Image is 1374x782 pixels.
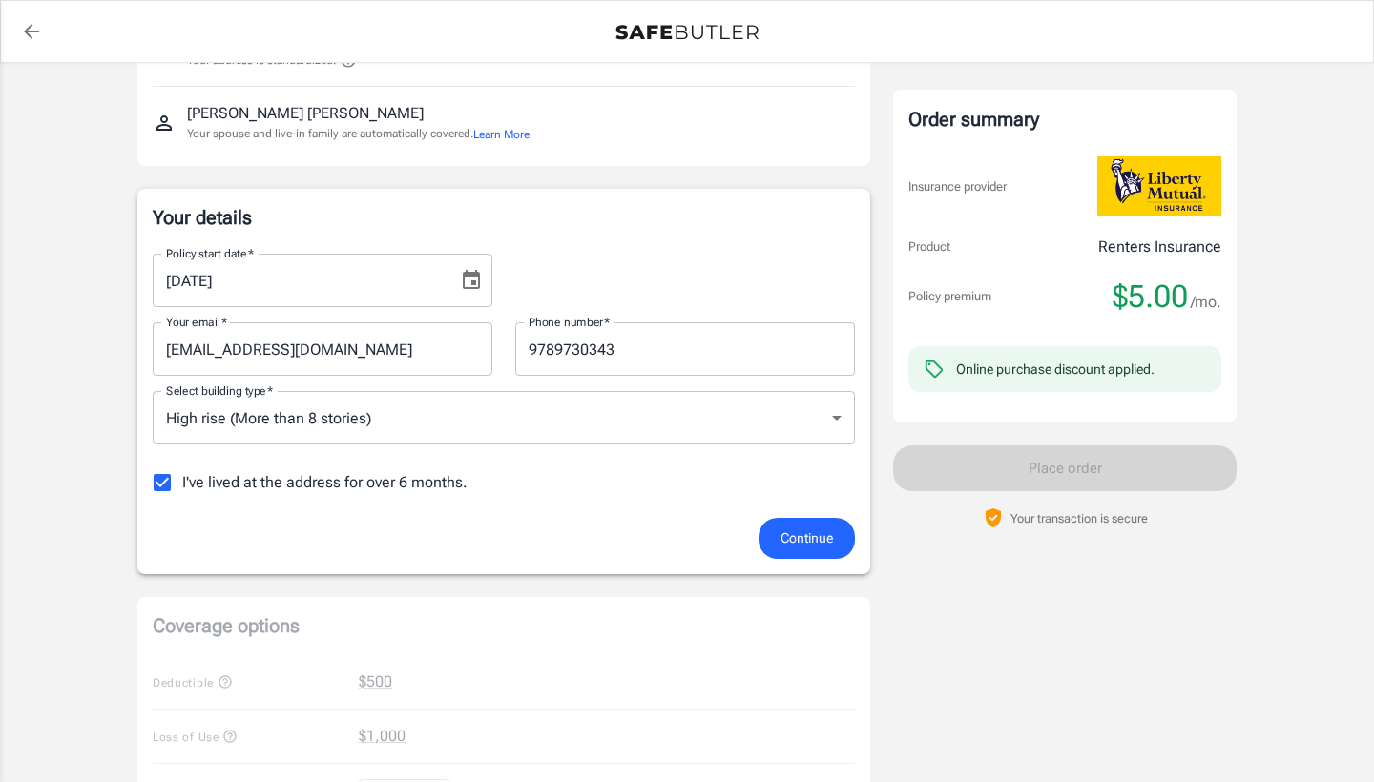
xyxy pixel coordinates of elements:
p: Insurance provider [908,177,1007,196]
img: Back to quotes [615,25,759,40]
p: Policy premium [908,287,991,306]
span: $5.00 [1113,278,1188,316]
p: Your transaction is secure [1010,509,1148,527]
a: back to quotes [12,12,51,51]
label: Your email [166,314,227,330]
label: Phone number [529,314,610,330]
div: Online purchase discount applied. [956,360,1155,379]
div: High rise (More than 8 stories) [153,391,855,444]
label: Select building type [166,382,273,399]
span: Continue [781,526,833,550]
img: Liberty Mutual [1097,156,1221,216]
button: Learn More [473,126,530,143]
p: Your details [153,204,855,231]
p: Your spouse and live-in family are automatically covered. [187,125,530,143]
p: Product [908,237,950,257]
p: Renters Insurance [1098,236,1221,258]
svg: Insured person [153,112,176,134]
button: Continue [759,518,855,559]
input: Enter number [515,322,855,376]
input: MM/DD/YYYY [153,254,445,307]
span: /mo. [1191,289,1221,316]
input: Enter email [153,322,492,376]
p: [PERSON_NAME] [PERSON_NAME] [187,102,424,125]
div: Order summary [908,105,1221,134]
span: I've lived at the address for over 6 months. [182,471,468,494]
label: Policy start date [166,245,254,261]
button: Choose date, selected date is Sep 20, 2025 [452,261,490,299]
